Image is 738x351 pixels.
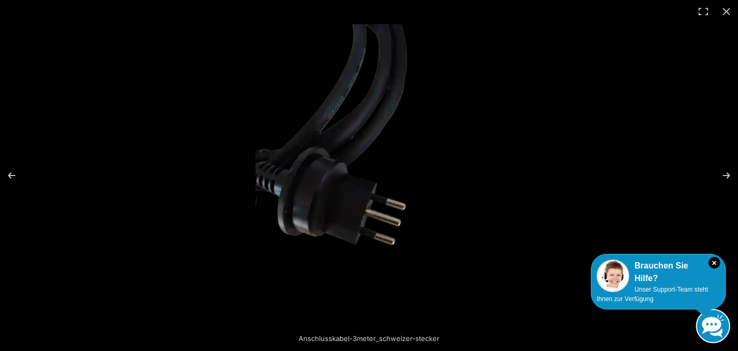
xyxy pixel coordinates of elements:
[255,24,483,327] img: Anschlusskabel-3meter_schweizer-stecker.webp
[597,260,629,292] img: Customer service
[597,260,720,285] div: Brauchen Sie Hilfe?
[597,286,708,303] span: Unser Support-Team steht Ihnen zur Verfügung
[709,257,720,269] i: Schließen
[259,328,479,349] div: Anschlusskabel-3meter_schweizer-stecker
